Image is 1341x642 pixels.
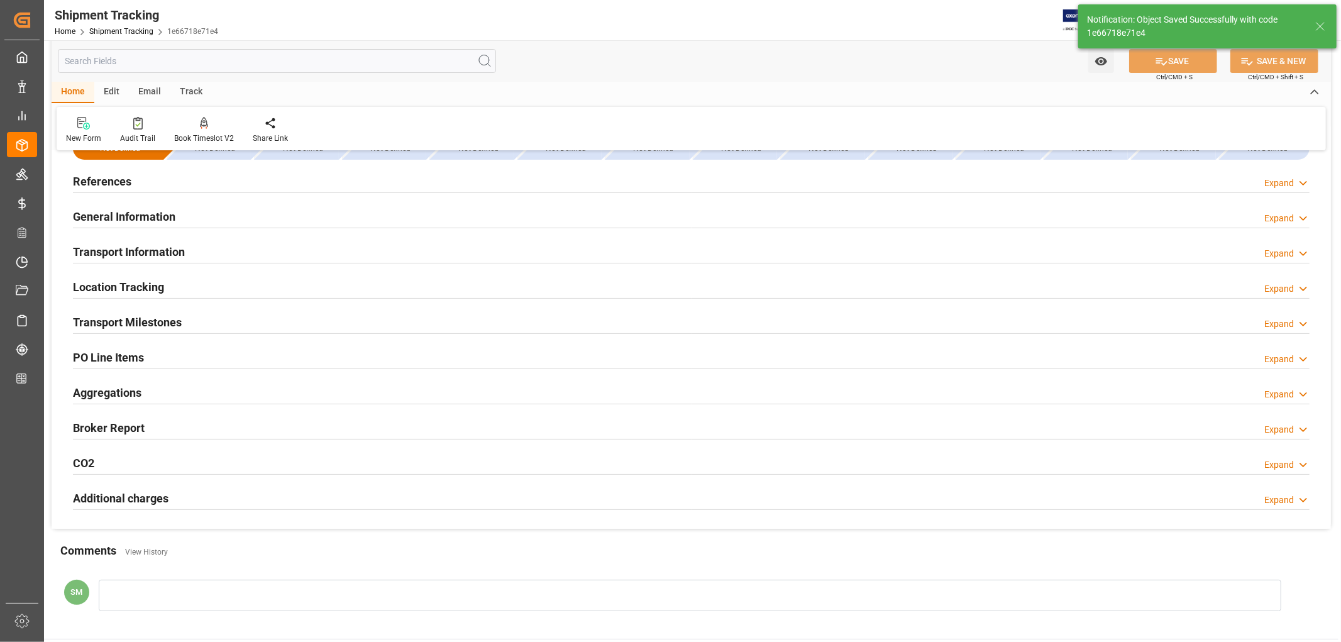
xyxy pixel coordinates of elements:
a: Home [55,27,75,36]
div: Expand [1264,212,1294,225]
h2: Transport Information [73,243,185,260]
div: New Form [66,133,101,144]
div: Edit [94,82,129,103]
div: Shipment Tracking [55,6,218,25]
div: Expand [1264,282,1294,296]
div: Expand [1264,458,1294,472]
input: Search Fields [58,49,496,73]
h2: Comments [60,542,116,559]
h2: Transport Milestones [73,314,182,331]
h2: Aggregations [73,384,141,401]
div: Expand [1264,353,1294,366]
div: Audit Trail [120,133,155,144]
h2: General Information [73,208,175,225]
h2: References [73,173,131,190]
h2: Location Tracking [73,279,164,296]
span: SM [71,587,83,597]
h2: PO Line Items [73,349,144,366]
div: Notification: Object Saved Successfully with code 1e66718e71e4 [1087,13,1303,40]
div: Expand [1264,177,1294,190]
h2: CO2 [73,455,94,472]
div: Email [129,82,170,103]
button: SAVE [1129,49,1217,73]
div: Track [170,82,212,103]
div: Expand [1264,318,1294,331]
span: Ctrl/CMD + S [1156,72,1193,82]
div: Share Link [253,133,288,144]
img: Exertis%20JAM%20-%20Email%20Logo.jpg_1722504956.jpg [1063,9,1106,31]
h2: Broker Report [73,419,145,436]
a: Shipment Tracking [89,27,153,36]
div: Book Timeslot V2 [174,133,234,144]
div: Expand [1264,494,1294,507]
div: Expand [1264,423,1294,436]
h2: Additional charges [73,490,168,507]
div: Expand [1264,388,1294,401]
div: Expand [1264,247,1294,260]
button: open menu [1088,49,1114,73]
span: Ctrl/CMD + Shift + S [1248,72,1303,82]
a: View History [125,548,168,556]
div: Home [52,82,94,103]
button: SAVE & NEW [1230,49,1318,73]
